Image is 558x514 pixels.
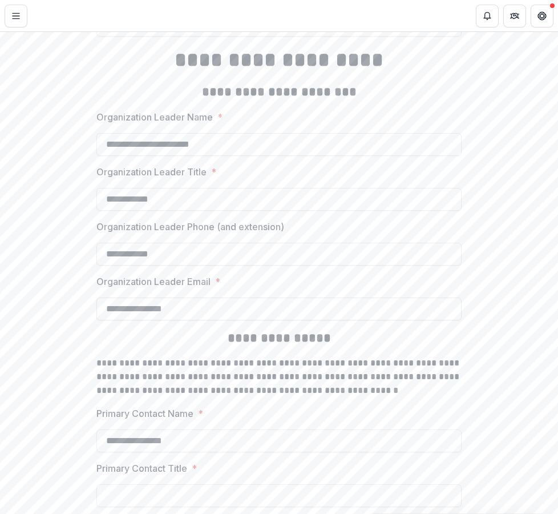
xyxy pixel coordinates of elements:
[476,5,499,27] button: Notifications
[96,220,284,234] p: Organization Leader Phone (and extension)
[503,5,526,27] button: Partners
[531,5,553,27] button: Get Help
[96,275,211,288] p: Organization Leader Email
[5,5,27,27] button: Toggle Menu
[96,110,213,124] p: Organization Leader Name
[96,165,207,179] p: Organization Leader Title
[96,407,193,420] p: Primary Contact Name
[96,461,187,475] p: Primary Contact Title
